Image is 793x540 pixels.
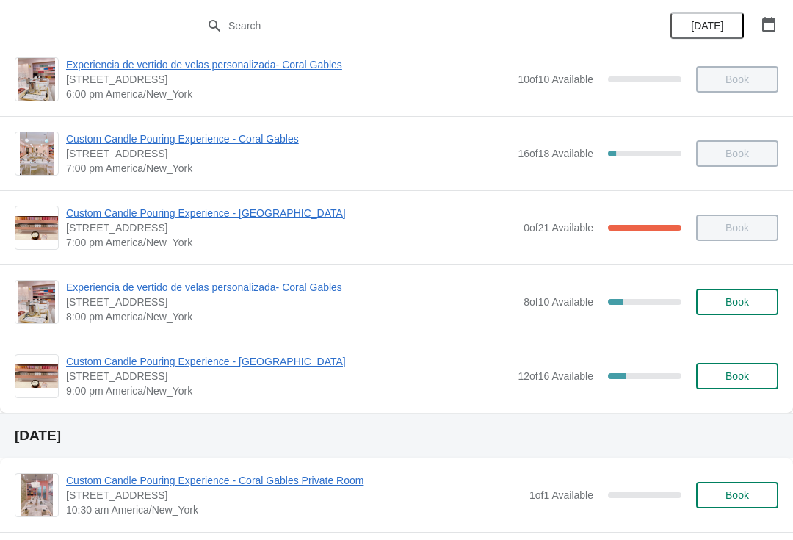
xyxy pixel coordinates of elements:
[529,489,593,501] span: 1 of 1 Available
[18,281,55,323] img: Experiencia de vertido de velas personalizada- Coral Gables | 154 Giralda Avenue, Coral Gables, F...
[524,222,593,234] span: 0 of 21 Available
[66,488,522,503] span: [STREET_ADDRESS]
[228,12,595,39] input: Search
[18,58,55,101] img: Experiencia de vertido de velas personalizada- Coral Gables | 154 Giralda Avenue, Coral Gables, F...
[691,20,723,32] span: [DATE]
[15,364,58,389] img: Custom Candle Pouring Experience - Fort Lauderdale | 914 East Las Olas Boulevard, Fort Lauderdale...
[518,148,593,159] span: 16 of 18 Available
[66,206,516,220] span: Custom Candle Pouring Experience - [GEOGRAPHIC_DATA]
[66,384,510,398] span: 9:00 pm America/New_York
[66,473,522,488] span: Custom Candle Pouring Experience - Coral Gables Private Room
[66,72,510,87] span: [STREET_ADDRESS]
[696,482,778,508] button: Book
[66,354,510,369] span: Custom Candle Pouring Experience - [GEOGRAPHIC_DATA]
[725,296,749,308] span: Book
[21,474,53,516] img: Custom Candle Pouring Experience - Coral Gables Private Room | 154 Giralda Avenue, Coral Gables, ...
[66,132,510,146] span: Custom Candle Pouring Experience - Coral Gables
[15,428,778,443] h2: [DATE]
[696,289,778,315] button: Book
[66,220,516,235] span: [STREET_ADDRESS]
[66,369,510,384] span: [STREET_ADDRESS]
[66,235,516,250] span: 7:00 pm America/New_York
[66,161,510,176] span: 7:00 pm America/New_York
[66,309,516,324] span: 8:00 pm America/New_York
[670,12,744,39] button: [DATE]
[696,363,778,389] button: Book
[66,503,522,517] span: 10:30 am America/New_York
[66,295,516,309] span: [STREET_ADDRESS]
[66,57,510,72] span: Experiencia de vertido de velas personalizada- Coral Gables
[15,216,58,240] img: Custom Candle Pouring Experience - Fort Lauderdale | 914 East Las Olas Boulevard, Fort Lauderdale...
[66,146,510,161] span: [STREET_ADDRESS]
[518,73,593,85] span: 10 of 10 Available
[66,87,510,101] span: 6:00 pm America/New_York
[66,280,516,295] span: Experiencia de vertido de velas personalizada- Coral Gables
[725,489,749,501] span: Book
[20,132,54,175] img: Custom Candle Pouring Experience - Coral Gables | 154 Giralda Avenue, Coral Gables, FL, USA | 7:0...
[524,296,593,308] span: 8 of 10 Available
[518,370,593,382] span: 12 of 16 Available
[725,370,749,382] span: Book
